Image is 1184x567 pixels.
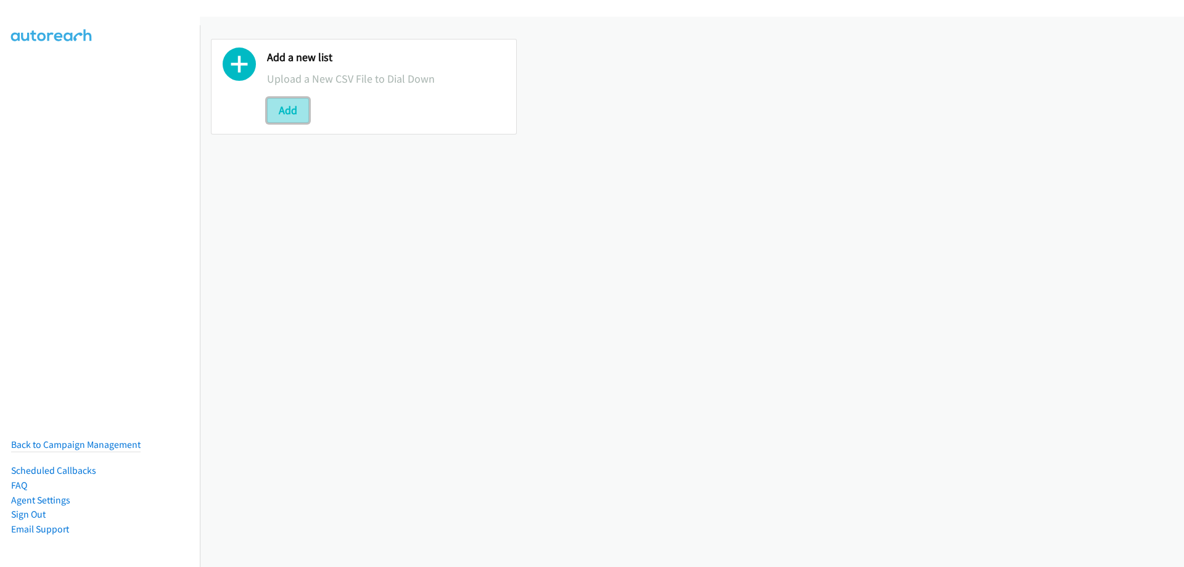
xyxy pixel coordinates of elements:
[11,494,70,506] a: Agent Settings
[267,51,505,65] h2: Add a new list
[11,439,141,450] a: Back to Campaign Management
[11,508,46,520] a: Sign Out
[11,479,27,491] a: FAQ
[267,70,505,87] p: Upload a New CSV File to Dial Down
[267,98,309,123] button: Add
[11,523,69,535] a: Email Support
[11,465,96,476] a: Scheduled Callbacks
